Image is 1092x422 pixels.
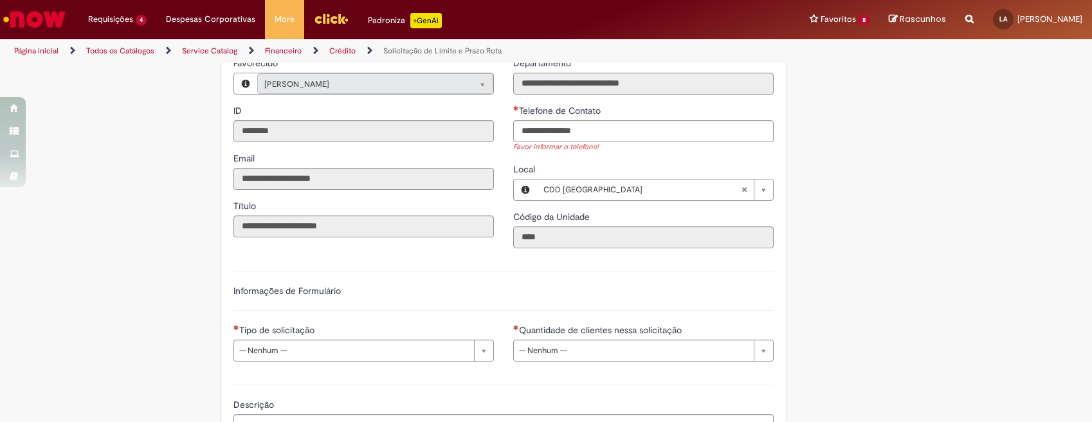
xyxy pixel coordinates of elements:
[239,324,317,336] span: Tipo de solicitação
[859,15,869,26] span: 8
[519,105,603,116] span: Telefone de Contato
[519,324,684,336] span: Quantidade de clientes nessa solicitação
[14,46,59,56] a: Página inicial
[233,285,341,297] label: Informações de Formulário
[368,13,442,28] div: Padroniza
[182,46,237,56] a: Service Catalog
[136,15,147,26] span: 4
[233,325,239,330] span: Necessários
[264,74,460,95] span: [PERSON_NAME]
[1,6,68,32] img: ServiceNow
[166,13,255,26] span: Despesas Corporativas
[383,46,502,56] a: Solicitação de Limite e Prazo Rota
[821,13,856,26] span: Favoritos
[233,120,494,142] input: ID
[513,163,538,175] span: Local
[239,340,468,361] span: -- Nenhum --
[410,13,442,28] p: +GenAi
[514,179,537,200] button: Local, Visualizar este registro CDD Fortaleza
[537,179,773,200] a: CDD [GEOGRAPHIC_DATA]Limpar campo Local
[513,105,519,111] span: Necessários
[234,73,257,94] button: Favorecido, Visualizar este registro Levy Barbosa Araujo
[233,57,280,69] span: Somente leitura - Favorecido
[275,13,295,26] span: More
[513,325,519,330] span: Necessários
[233,399,277,410] span: Descrição
[900,13,946,25] span: Rascunhos
[513,211,592,223] span: Somente leitura - Código da Unidade
[88,13,133,26] span: Requisições
[233,216,494,237] input: Título
[513,57,574,69] label: Somente leitura - Departamento
[233,105,244,116] span: Somente leitura - ID
[233,152,257,165] label: Somente leitura - Email
[513,142,774,153] div: Favor informar o telefone!
[543,179,741,200] span: CDD [GEOGRAPHIC_DATA]
[233,200,259,212] span: Somente leitura - Título
[513,226,774,248] input: Código da Unidade
[329,46,356,56] a: Crédito
[734,179,754,200] abbr: Limpar campo Local
[233,199,259,212] label: Somente leitura - Título
[1017,14,1082,24] span: [PERSON_NAME]
[513,73,774,95] input: Departamento
[519,340,747,361] span: -- Nenhum --
[86,46,154,56] a: Todos os Catálogos
[233,168,494,190] input: Email
[257,73,493,94] a: [PERSON_NAME]Limpar campo Favorecido
[999,15,1007,23] span: LA
[314,9,349,28] img: click_logo_yellow_360x200.png
[513,210,592,223] label: Somente leitura - Código da Unidade
[10,39,718,63] ul: Trilhas de página
[889,14,946,26] a: Rascunhos
[233,104,244,117] label: Somente leitura - ID
[233,152,257,164] span: Somente leitura - Email
[265,46,302,56] a: Financeiro
[513,120,774,142] input: Telefone de Contato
